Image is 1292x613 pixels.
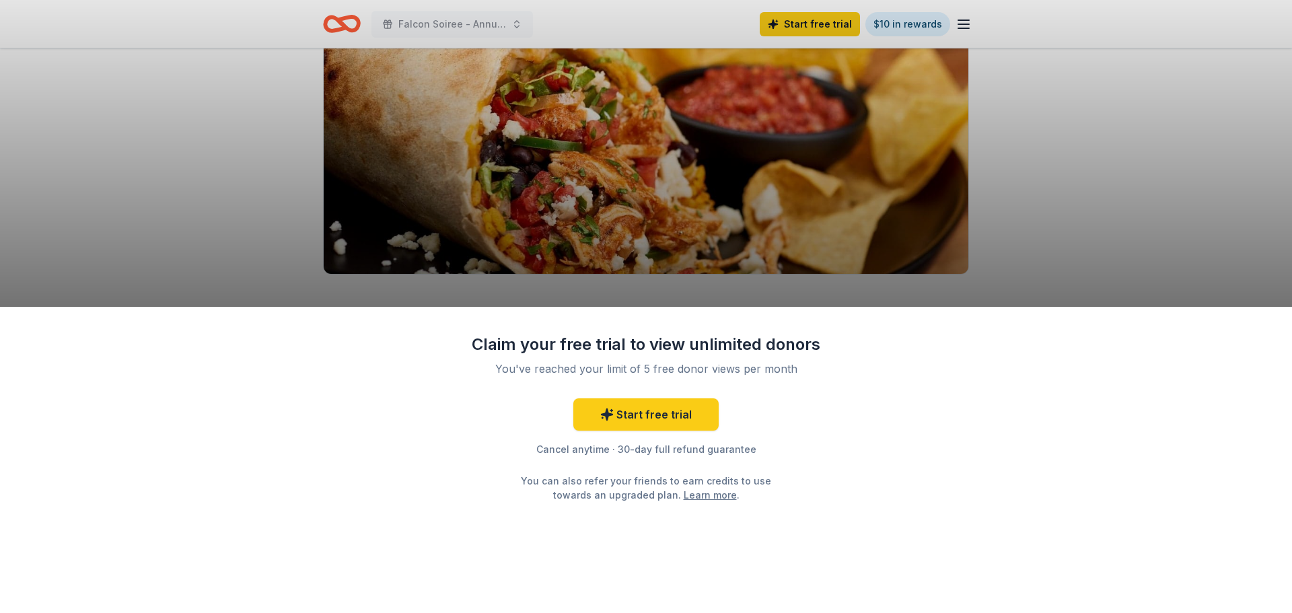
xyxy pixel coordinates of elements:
[684,488,737,502] a: Learn more
[487,361,805,377] div: You've reached your limit of 5 free donor views per month
[471,334,821,355] div: Claim your free trial to view unlimited donors
[509,474,783,502] div: You can also refer your friends to earn credits to use towards an upgraded plan. .
[573,398,719,431] a: Start free trial
[471,441,821,458] div: Cancel anytime · 30-day full refund guarantee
